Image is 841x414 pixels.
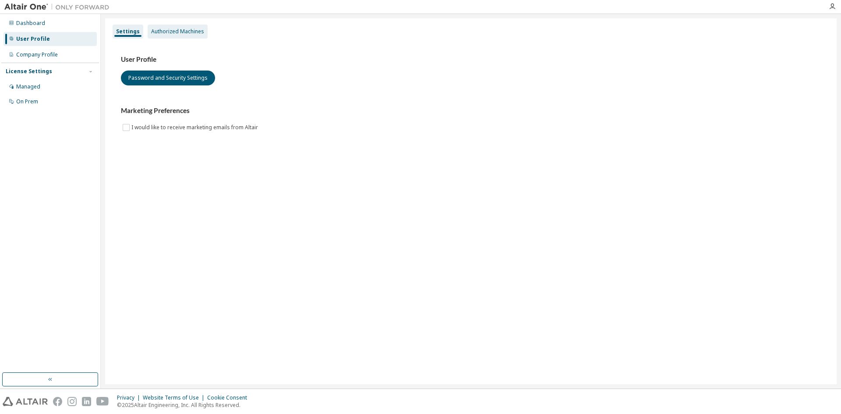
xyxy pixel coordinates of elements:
img: altair_logo.svg [3,397,48,406]
h3: Marketing Preferences [121,106,821,115]
h3: User Profile [121,55,821,64]
img: youtube.svg [96,397,109,406]
div: Settings [116,28,140,35]
div: Privacy [117,394,143,401]
div: On Prem [16,98,38,105]
div: License Settings [6,68,52,75]
img: Altair One [4,3,114,11]
img: linkedin.svg [82,397,91,406]
div: Managed [16,83,40,90]
label: I would like to receive marketing emails from Altair [131,122,260,133]
p: © 2025 Altair Engineering, Inc. All Rights Reserved. [117,401,252,409]
div: Authorized Machines [151,28,204,35]
div: Company Profile [16,51,58,58]
div: User Profile [16,35,50,42]
div: Website Terms of Use [143,394,207,401]
img: instagram.svg [67,397,77,406]
div: Dashboard [16,20,45,27]
button: Password and Security Settings [121,71,215,85]
div: Cookie Consent [207,394,252,401]
img: facebook.svg [53,397,62,406]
